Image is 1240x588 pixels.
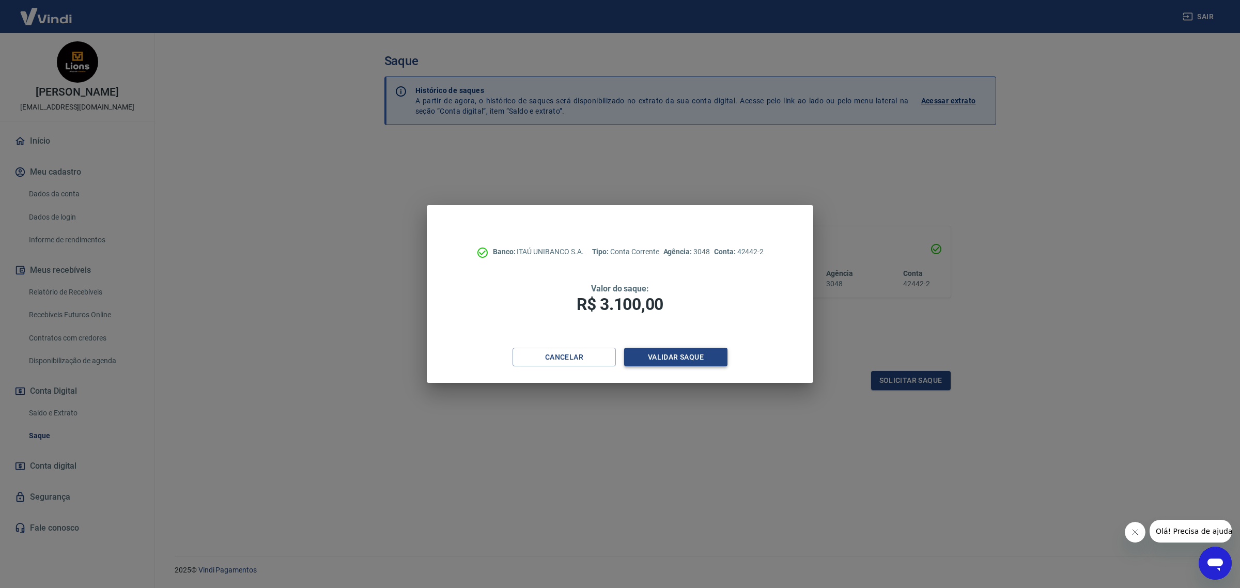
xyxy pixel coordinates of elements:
iframe: Botão para abrir a janela de mensagens [1199,547,1232,580]
span: R$ 3.100,00 [577,295,663,314]
span: Banco: [493,247,517,256]
span: Olá! Precisa de ajuda? [6,7,87,16]
p: Conta Corrente [592,246,659,257]
span: Valor do saque: [591,284,649,293]
p: 42442-2 [714,246,764,257]
p: 3048 [663,246,710,257]
span: Tipo: [592,247,611,256]
iframe: Fechar mensagem [1125,522,1145,543]
p: ITAÚ UNIBANCO S.A. [493,246,584,257]
span: Agência: [663,247,694,256]
iframe: Mensagem da empresa [1150,520,1232,543]
button: Cancelar [513,348,616,367]
span: Conta: [714,247,737,256]
button: Validar saque [624,348,727,367]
